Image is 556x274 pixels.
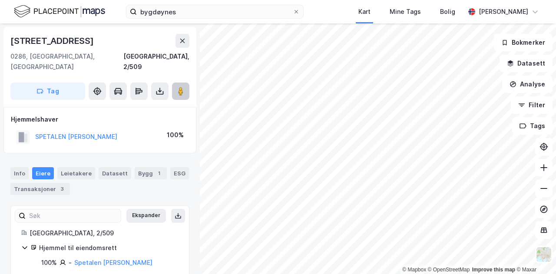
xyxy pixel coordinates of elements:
[135,167,167,179] div: Bygg
[513,232,556,274] div: Kontrollprogram for chat
[10,167,29,179] div: Info
[402,267,426,273] a: Mapbox
[472,267,515,273] a: Improve this map
[14,4,105,19] img: logo.f888ab2527a4732fd821a326f86c7f29.svg
[358,7,371,17] div: Kart
[440,7,455,17] div: Bolig
[428,267,470,273] a: OpenStreetMap
[126,209,166,223] button: Ekspander
[41,257,57,268] div: 100%
[10,51,123,72] div: 0286, [GEOGRAPHIC_DATA], [GEOGRAPHIC_DATA]
[10,83,85,100] button: Tag
[511,96,553,114] button: Filter
[74,259,152,266] a: Spetalen [PERSON_NAME]
[57,167,95,179] div: Leietakere
[123,51,189,72] div: [GEOGRAPHIC_DATA], 2/509
[99,167,131,179] div: Datasett
[155,169,163,178] div: 1
[167,130,184,140] div: 100%
[500,55,553,72] button: Datasett
[502,76,553,93] button: Analyse
[26,209,121,222] input: Søk
[479,7,528,17] div: [PERSON_NAME]
[39,243,179,253] div: Hjemmel til eiendomsrett
[513,232,556,274] iframe: Chat Widget
[137,5,293,18] input: Søk på adresse, matrikkel, gårdeiere, leietakere eller personer
[170,167,189,179] div: ESG
[494,34,553,51] button: Bokmerker
[32,167,54,179] div: Eiere
[10,34,96,48] div: [STREET_ADDRESS]
[11,114,189,125] div: Hjemmelshaver
[390,7,421,17] div: Mine Tags
[69,257,72,268] div: -
[10,183,70,195] div: Transaksjoner
[30,228,179,238] div: [GEOGRAPHIC_DATA], 2/509
[58,185,66,193] div: 3
[512,117,553,135] button: Tags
